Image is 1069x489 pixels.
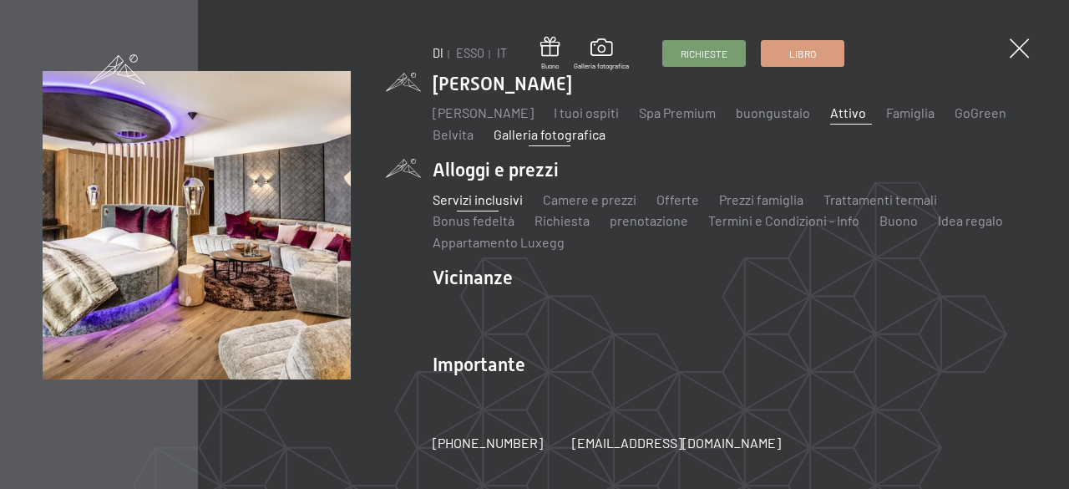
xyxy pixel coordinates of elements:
[663,41,745,66] a: Richieste
[433,191,523,207] a: Servizi inclusivi
[681,48,727,59] font: Richieste
[433,104,534,120] a: [PERSON_NAME]
[886,104,935,120] a: Famiglia
[433,212,514,228] a: Bonus fedeltà
[534,212,590,228] a: Richiesta
[541,62,559,70] font: Buono
[656,191,699,207] a: Offerte
[543,191,636,207] a: Camere e prezzi
[433,46,443,60] a: DI
[639,104,716,120] a: Spa Premium
[736,104,810,120] a: buongustaio
[540,37,560,71] a: Buono
[572,435,781,451] font: [EMAIL_ADDRESS][DOMAIN_NAME]
[494,126,605,142] a: Galleria fotografica
[830,104,866,120] a: Attivo
[433,435,543,451] font: [PHONE_NUMBER]
[572,434,781,452] a: [EMAIL_ADDRESS][DOMAIN_NAME]
[789,48,816,59] font: Libro
[554,104,619,120] a: I tuoi ospiti
[433,126,474,142] a: Belvita
[938,212,1003,228] a: Idea regalo
[433,234,565,250] a: Appartamento Luxegg
[708,212,859,228] a: Termini e Condizioni - Info
[823,191,937,207] a: Trattamenti termali
[762,41,844,66] a: Libro
[497,46,507,60] a: IT
[574,38,629,70] a: Galleria fotografica
[574,62,629,70] font: Galleria fotografica
[456,46,484,60] a: ESSO
[719,191,803,207] a: Prezzi famiglia
[610,212,688,228] a: prenotazione
[955,104,1006,120] a: GoGreen
[879,212,918,228] a: Buono
[433,434,543,452] a: [PHONE_NUMBER]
